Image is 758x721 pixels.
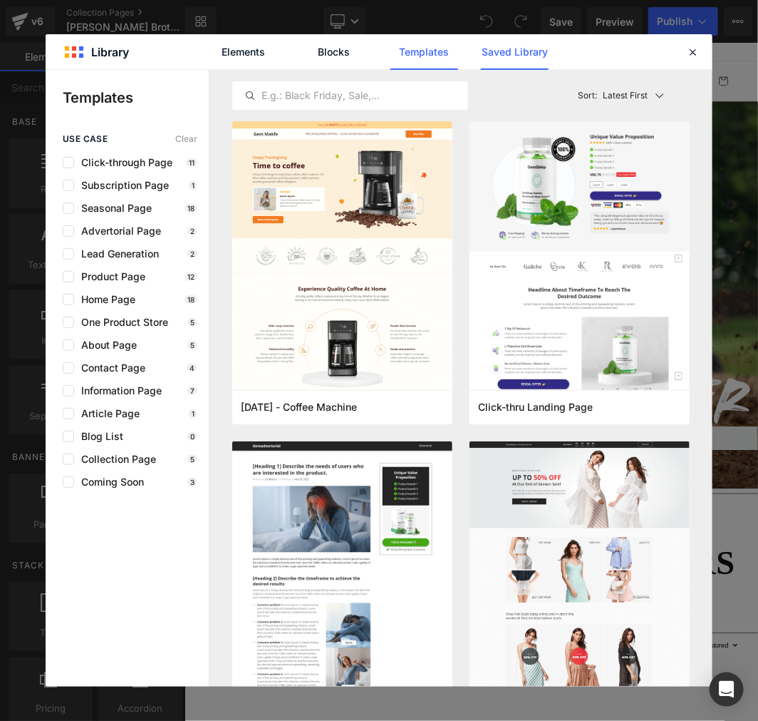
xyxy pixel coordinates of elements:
[187,227,197,235] p: 2
[390,34,458,70] a: Templates
[74,180,169,191] span: Subscription Page
[710,673,744,707] div: Open Intercom Messenger
[241,401,357,414] span: Thanksgiving - Coffee Machine
[74,454,156,465] span: Collection Page
[74,225,161,237] span: Advertorial Page
[224,51,251,64] span: Home
[74,362,145,374] span: Contact Page
[573,81,690,110] button: Latest FirstSort:Latest First
[187,364,197,372] p: 4
[74,317,168,328] span: One Product Store
[300,34,368,70] a: Blocks
[233,87,467,104] input: E.g.: Black Friday, Sale,...
[185,204,197,213] p: 18
[34,44,201,72] a: Sports Threads Shop
[189,181,197,190] p: 1
[63,87,209,108] p: Templates
[603,89,648,102] p: Latest First
[384,6,479,19] span: Welcome to our store
[74,408,140,419] span: Article Page
[185,295,197,304] p: 18
[74,294,135,305] span: Home Page
[74,203,152,214] span: Seasonal Page
[478,401,593,414] span: Click-thru Landing Page
[186,158,197,167] p: 11
[74,476,144,488] span: Coming Soon
[187,478,197,486] p: 3
[74,339,137,351] span: About Page
[215,43,259,73] a: Home
[187,387,197,395] p: 7
[185,272,197,281] p: 12
[209,34,277,70] a: Elements
[578,91,598,101] span: Sort:
[74,431,123,442] span: Blog List
[321,51,358,64] span: Contact
[74,385,162,397] span: Information Page
[74,271,145,282] span: Product Page
[39,46,195,69] span: Sports Threads Shop
[313,43,366,73] a: Contact
[189,409,197,418] p: 1
[187,455,197,464] p: 5
[74,248,159,260] span: Lead Generation
[268,51,303,64] span: Catalog
[481,34,549,70] a: Saved Library
[187,341,197,349] p: 5
[187,250,197,258] p: 2
[175,134,197,144] span: Clear
[63,134,108,144] span: use case
[187,318,197,327] p: 5
[187,432,197,441] p: 0
[259,43,312,73] a: Catalog
[74,157,172,168] span: Click-through Page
